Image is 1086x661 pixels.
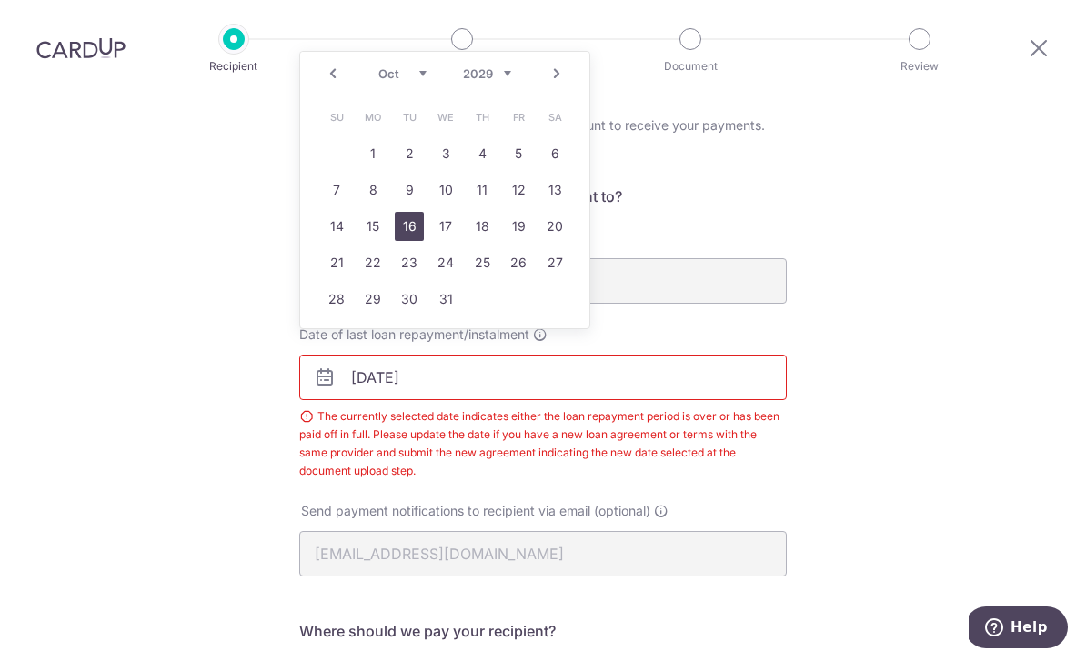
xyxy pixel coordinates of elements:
a: 11 [468,175,497,205]
span: Saturday [540,103,569,132]
p: Document [623,57,758,75]
iframe: Opens a widget where you can find more information [969,606,1068,652]
a: 3 [431,139,460,168]
a: 15 [358,212,387,241]
a: Next [546,63,568,85]
a: 22 [358,248,387,277]
a: 12 [504,175,533,205]
span: Thursday [468,103,497,132]
a: 7 [322,175,351,205]
a: 10 [431,175,460,205]
a: 16 [395,212,424,241]
a: 21 [322,248,351,277]
a: 2 [395,139,424,168]
a: 20 [540,212,569,241]
a: Prev [322,63,344,85]
a: 8 [358,175,387,205]
a: 17 [431,212,460,241]
a: 14 [322,212,351,241]
a: 5 [504,139,533,168]
a: 1 [358,139,387,168]
a: 27 [540,248,569,277]
span: Tuesday [395,103,424,132]
p: Review [852,57,987,75]
p: Recipient [166,57,301,75]
a: 4 [468,139,497,168]
a: 25 [468,248,497,277]
input: Enter email address [299,531,787,576]
input: DD/MM/YYYY [299,355,787,400]
a: 26 [504,248,533,277]
span: Send payment notifications to recipient via email (optional) [301,502,650,520]
span: Wednesday [431,103,460,132]
img: CardUp [36,37,126,59]
span: Date of last loan repayment/instalment [299,325,529,344]
a: 30 [395,285,424,314]
a: 29 [358,285,387,314]
span: Monday [358,103,387,132]
a: 23 [395,248,424,277]
a: 13 [540,175,569,205]
a: 24 [431,248,460,277]
span: Friday [504,103,533,132]
a: 9 [395,175,424,205]
h5: Where should we pay your recipient? [299,620,787,642]
a: 18 [468,212,497,241]
div: The currently selected date indicates either the loan repayment period is over or has been paid o... [299,407,787,480]
a: 19 [504,212,533,241]
span: Sunday [322,103,351,132]
a: 6 [540,139,569,168]
a: 28 [322,285,351,314]
a: 31 [431,285,460,314]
